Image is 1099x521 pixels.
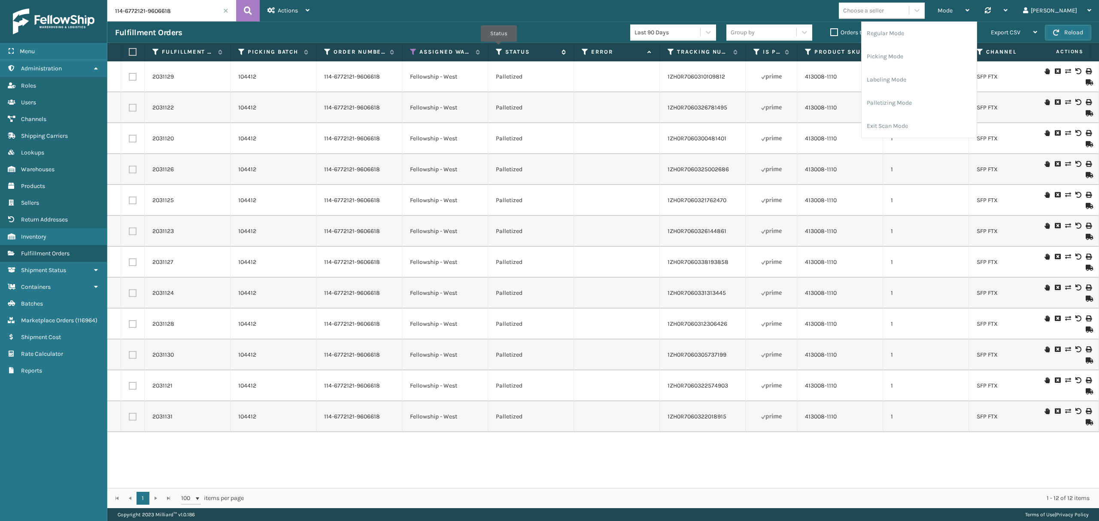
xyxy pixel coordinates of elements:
[1055,254,1060,260] i: Cancel Fulfillment Order
[278,7,298,14] span: Actions
[1065,346,1070,352] i: Change shipping
[1086,285,1091,291] i: Print Label
[1044,192,1050,198] i: On Hold
[805,197,837,204] a: 413008-1110
[668,382,728,389] a: 1ZH0R7060322574903
[1044,285,1050,291] i: On Hold
[1086,377,1091,383] i: Print Label
[1086,315,1091,321] i: Print Label
[830,29,914,36] label: Orders to be shipped [DATE]
[1025,512,1055,518] a: Terms of Use
[668,73,725,80] a: 1ZH0R7060310109812
[488,278,574,309] td: Palletized
[883,123,969,154] td: 1
[883,247,969,278] td: 1
[814,48,866,56] label: Product SKU
[231,61,316,92] td: 104412
[1065,285,1070,291] i: Change shipping
[324,134,380,143] a: 114-6772121-9606618
[668,258,729,266] a: 1ZH0R7060338193858
[248,48,300,56] label: Picking Batch
[883,278,969,309] td: 1
[1086,357,1091,363] i: Mark as Shipped
[181,494,194,503] span: 100
[21,132,68,139] span: Shipping Carriers
[1086,130,1091,136] i: Print Label
[1086,419,1091,425] i: Mark as Shipped
[1086,79,1091,85] i: Mark as Shipped
[334,48,386,56] label: Order Number
[1044,161,1050,167] i: On Hold
[488,401,574,432] td: Palletized
[805,382,837,389] a: 413008-1110
[324,258,380,267] a: 114-6772121-9606618
[324,103,380,112] a: 114-6772121-9606618
[635,28,701,37] div: Last 90 Days
[1086,254,1091,260] i: Print Label
[1055,192,1060,198] i: Cancel Fulfillment Order
[21,65,62,72] span: Administration
[1044,223,1050,229] i: On Hold
[1086,68,1091,74] i: Print Label
[668,197,726,204] a: 1ZH0R7060321762470
[231,185,316,216] td: 104412
[21,333,61,341] span: Shipment Cost
[21,216,68,223] span: Return Addresses
[1086,161,1091,167] i: Print Label
[152,351,174,359] a: 2031130
[324,196,380,205] a: 114-6772121-9606618
[677,48,729,56] label: Tracking Number
[1086,99,1091,105] i: Print Label
[324,382,380,390] a: 114-6772121-9606618
[805,135,837,142] a: 413008-1110
[1075,192,1081,198] i: Void Label
[402,278,488,309] td: Fellowship - West
[969,61,1055,92] td: SFP FTX
[1055,68,1060,74] i: Cancel Fulfillment Order
[152,103,174,112] a: 2031122
[883,185,969,216] td: 1
[21,149,44,156] span: Lookups
[402,185,488,216] td: Fellowship - West
[805,227,837,235] a: 413008-1110
[402,370,488,401] td: Fellowship - West
[1055,408,1060,414] i: Cancel Fulfillment Order
[21,99,36,106] span: Users
[488,309,574,339] td: Palletized
[862,22,977,45] li: Regular Mode
[883,401,969,432] td: 1
[1075,161,1081,167] i: Void Label
[402,216,488,247] td: Fellowship - West
[231,278,316,309] td: 104412
[668,227,726,235] a: 1ZH0R7060326144861
[969,185,1055,216] td: SFP FTX
[1086,192,1091,198] i: Print Label
[1065,161,1070,167] i: Change shipping
[256,494,1090,503] div: 1 - 12 of 12 items
[969,92,1055,123] td: SFP FTX
[1055,315,1060,321] i: Cancel Fulfillment Order
[1044,254,1050,260] i: On Hold
[1065,377,1070,383] i: Change shipping
[1065,315,1070,321] i: Change shipping
[1044,68,1050,74] i: On Hold
[1045,25,1091,40] button: Reload
[668,104,727,111] a: 1ZH0R7060326781495
[1086,172,1091,178] i: Mark as Shipped
[324,227,380,236] a: 114-6772121-9606618
[986,48,1038,56] label: Channel
[1086,265,1091,271] i: Mark as Shipped
[1086,110,1091,116] i: Mark as Shipped
[231,339,316,370] td: 104412
[969,123,1055,154] td: SFP FTX
[862,68,977,91] li: Labeling Mode
[118,508,195,521] p: Copyright 2023 Milliard™ v 1.0.186
[731,28,755,37] div: Group by
[488,370,574,401] td: Palletized
[1055,223,1060,229] i: Cancel Fulfillment Order
[75,317,97,324] span: ( 116964 )
[1065,192,1070,198] i: Change shipping
[1065,254,1070,260] i: Change shipping
[488,92,574,123] td: Palletized
[1086,346,1091,352] i: Print Label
